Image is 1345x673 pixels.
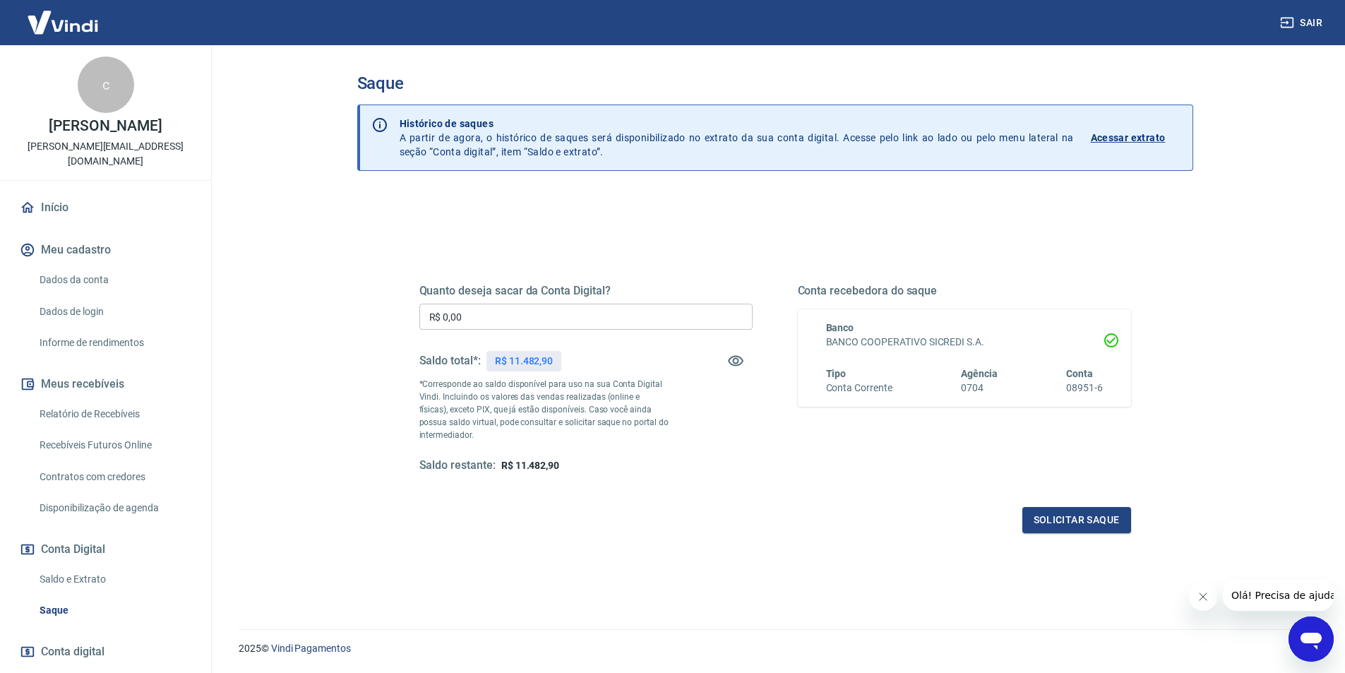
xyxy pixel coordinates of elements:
[271,643,351,654] a: Vindi Pagamentos
[34,297,194,326] a: Dados de login
[400,117,1074,131] p: Histórico de saques
[495,354,553,369] p: R$ 11.482,90
[41,642,104,662] span: Conta digital
[78,56,134,113] div: c
[17,369,194,400] button: Meus recebíveis
[34,596,194,625] a: Saque
[17,636,194,667] a: Conta digital
[357,73,1193,93] h3: Saque
[826,322,854,333] span: Banco
[17,1,109,44] img: Vindi
[826,368,847,379] span: Tipo
[1223,580,1334,611] iframe: Mensagem da empresa
[826,381,892,395] h6: Conta Corrente
[1277,10,1328,36] button: Sair
[961,368,998,379] span: Agência
[1091,131,1166,145] p: Acessar extrato
[34,328,194,357] a: Informe de rendimentos
[34,494,194,523] a: Disponibilização de agenda
[11,139,200,169] p: [PERSON_NAME][EMAIL_ADDRESS][DOMAIN_NAME]
[8,10,119,21] span: Olá! Precisa de ajuda?
[501,460,559,471] span: R$ 11.482,90
[239,641,1311,656] p: 2025 ©
[798,284,1131,298] h5: Conta recebedora do saque
[1189,583,1217,611] iframe: Fechar mensagem
[419,354,481,368] h5: Saldo total*:
[49,119,162,133] p: [PERSON_NAME]
[17,234,194,266] button: Meu cadastro
[419,458,496,473] h5: Saldo restante:
[419,378,669,441] p: *Corresponde ao saldo disponível para uso na sua Conta Digital Vindi. Incluindo os valores das ve...
[34,463,194,492] a: Contratos com credores
[400,117,1074,159] p: A partir de agora, o histórico de saques será disponibilizado no extrato da sua conta digital. Ac...
[1066,381,1103,395] h6: 08951-6
[826,335,1103,350] h6: BANCO COOPERATIVO SICREDI S.A.
[34,266,194,294] a: Dados da conta
[419,284,753,298] h5: Quanto deseja sacar da Conta Digital?
[17,534,194,565] button: Conta Digital
[34,565,194,594] a: Saldo e Extrato
[1066,368,1093,379] span: Conta
[1022,507,1131,533] button: Solicitar saque
[34,431,194,460] a: Recebíveis Futuros Online
[34,400,194,429] a: Relatório de Recebíveis
[1091,117,1181,159] a: Acessar extrato
[961,381,998,395] h6: 0704
[17,192,194,223] a: Início
[1289,617,1334,662] iframe: Botão para abrir a janela de mensagens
